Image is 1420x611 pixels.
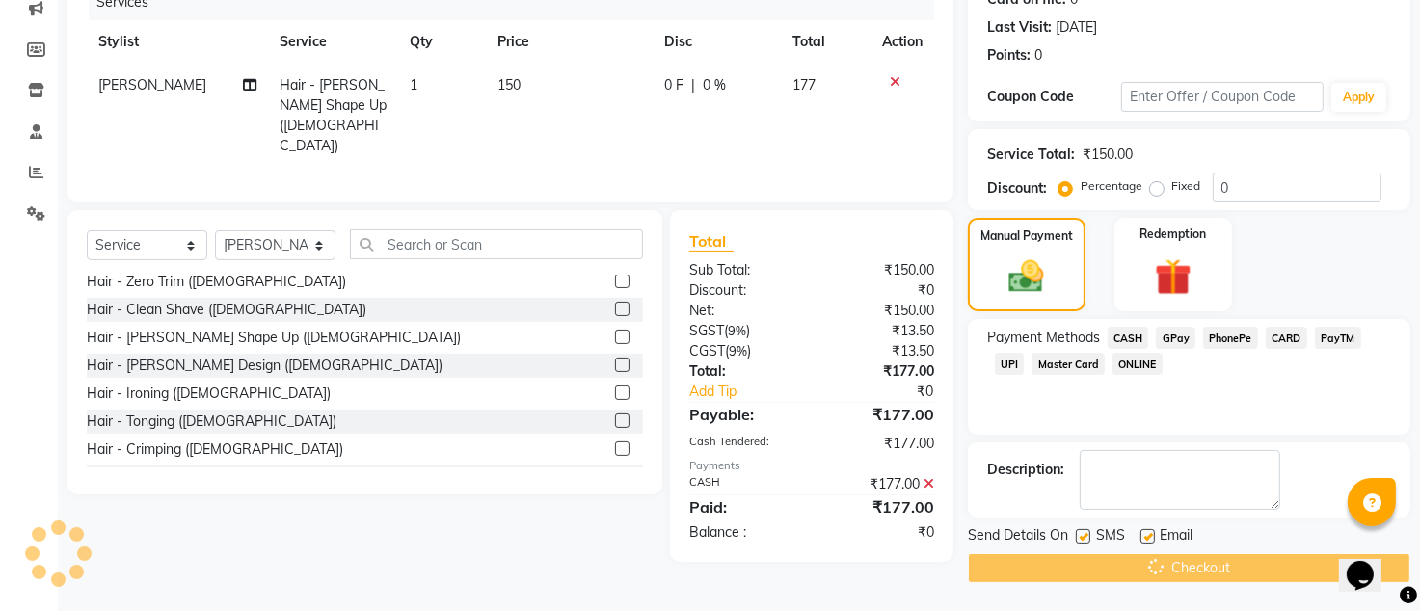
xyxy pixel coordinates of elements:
div: ₹177.00 [812,434,949,454]
input: Search or Scan [350,229,643,259]
div: Last Visit: [987,17,1052,38]
div: Net: [675,301,812,321]
div: Discount: [675,280,812,301]
iframe: chat widget [1339,534,1401,592]
div: ₹177.00 [812,403,949,426]
span: CARD [1266,327,1307,349]
div: ( ) [675,321,812,341]
span: SMS [1096,525,1125,549]
th: Stylist [87,20,268,64]
label: Redemption [1140,226,1207,243]
div: Hair - Tonging ([DEMOGRAPHIC_DATA]) [87,412,336,432]
button: Apply [1331,83,1386,112]
div: Description: [987,460,1064,480]
th: Qty [398,20,485,64]
div: CASH [675,474,812,494]
a: Add Tip [675,382,834,402]
th: Disc [653,20,782,64]
span: [PERSON_NAME] [98,76,206,93]
div: Service Total: [987,145,1075,165]
div: Hair - [PERSON_NAME] Design ([DEMOGRAPHIC_DATA]) [87,356,442,376]
input: Enter Offer / Coupon Code [1121,82,1324,112]
span: UPI [995,353,1025,375]
span: 1 [410,76,417,93]
span: SGST [689,322,724,339]
span: 177 [793,76,817,93]
div: ₹150.00 [1083,145,1133,165]
label: Percentage [1081,177,1142,195]
th: Service [268,20,399,64]
div: ₹0 [835,382,949,402]
span: GPay [1156,327,1195,349]
div: ₹177.00 [812,495,949,518]
span: 9% [729,343,747,359]
span: PhonePe [1203,327,1258,349]
div: Discount: [987,178,1047,199]
span: Payment Methods [987,328,1100,348]
div: ₹150.00 [812,260,949,280]
div: Hair - Zero Trim ([DEMOGRAPHIC_DATA]) [87,272,346,292]
div: Hair - Ironing ([DEMOGRAPHIC_DATA]) [87,384,331,404]
span: 9% [728,323,746,338]
span: CASH [1108,327,1149,349]
span: Master Card [1032,353,1105,375]
div: ₹0 [812,280,949,301]
span: Hair - [PERSON_NAME] Shape Up ([DEMOGRAPHIC_DATA]) [280,76,387,154]
div: ( ) [675,341,812,361]
img: _gift.svg [1143,254,1203,300]
span: Total [689,231,734,252]
div: Hair - Clean Shave ([DEMOGRAPHIC_DATA]) [87,300,366,320]
div: Payments [689,458,933,474]
div: ₹177.00 [812,361,949,382]
span: 150 [497,76,521,93]
div: Payable: [675,403,812,426]
span: 0 F [664,75,683,95]
label: Manual Payment [980,227,1073,245]
div: ₹177.00 [812,474,949,494]
div: Hair - Crimping ([DEMOGRAPHIC_DATA]) [87,439,343,460]
div: Cash Tendered: [675,434,812,454]
span: Email [1161,525,1193,549]
div: ₹0 [812,522,949,543]
span: | [691,75,695,95]
label: Fixed [1172,177,1201,195]
span: Send Details On [968,525,1068,549]
div: ₹150.00 [812,301,949,321]
div: Hair - [PERSON_NAME] Shape Up ([DEMOGRAPHIC_DATA]) [87,328,461,348]
th: Action [871,20,934,64]
div: Paid: [675,495,812,518]
div: 0 [1034,45,1042,66]
div: Sub Total: [675,260,812,280]
th: Total [782,20,871,64]
div: Balance : [675,522,812,543]
img: _cash.svg [998,256,1055,297]
th: Price [486,20,653,64]
div: Points: [987,45,1031,66]
div: [DATE] [1056,17,1097,38]
span: PayTM [1315,327,1361,349]
div: Coupon Code [987,87,1122,107]
span: CGST [689,342,725,359]
span: ONLINE [1112,353,1163,375]
div: ₹13.50 [812,341,949,361]
div: Total: [675,361,812,382]
div: ₹13.50 [812,321,949,341]
span: 0 % [703,75,726,95]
